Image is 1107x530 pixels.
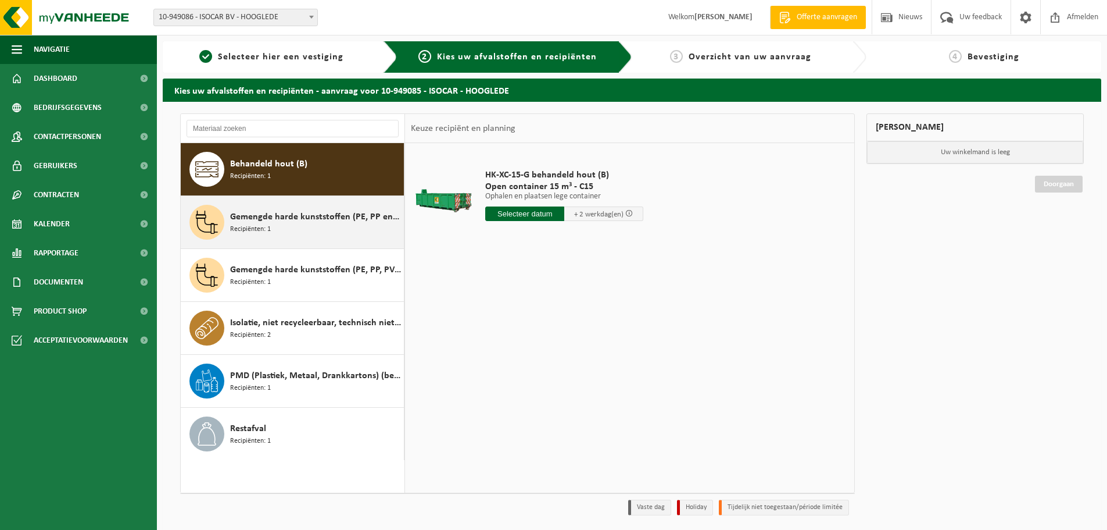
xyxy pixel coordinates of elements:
div: [PERSON_NAME] [866,113,1084,141]
span: Bedrijfsgegevens [34,93,102,122]
li: Holiday [677,500,713,515]
span: + 2 werkdag(en) [574,211,624,218]
span: Isolatie, niet recycleerbaar, technisch niet verbrandbaar (brandbaar) [230,316,401,330]
p: Ophalen en plaatsen lege container [485,193,643,201]
span: Behandeld hout (B) [230,157,307,171]
span: 10-949086 - ISOCAR BV - HOOGLEDE [154,9,317,26]
a: Doorgaan [1035,176,1083,193]
span: Contracten [34,180,79,209]
input: Selecteer datum [485,207,564,221]
span: 2 [418,50,431,63]
button: Gemengde harde kunststoffen (PE, PP en PVC), recycleerbaar (industrieel) Recipiënten: 1 [181,196,404,249]
span: Kies uw afvalstoffen en recipiënten [437,52,597,62]
span: Documenten [34,268,83,297]
span: 1 [199,50,212,63]
span: 10-949086 - ISOCAR BV - HOOGLEDE [153,9,318,26]
span: Offerte aanvragen [794,12,860,23]
span: Recipiënten: 1 [230,277,271,288]
span: Acceptatievoorwaarden [34,326,128,355]
span: Recipiënten: 1 [230,436,271,447]
span: Recipiënten: 1 [230,224,271,235]
li: Tijdelijk niet toegestaan/période limitée [719,500,849,515]
span: Dashboard [34,64,77,93]
button: Isolatie, niet recycleerbaar, technisch niet verbrandbaar (brandbaar) Recipiënten: 2 [181,302,404,355]
span: Overzicht van uw aanvraag [689,52,811,62]
button: Restafval Recipiënten: 1 [181,408,404,460]
span: Rapportage [34,239,78,268]
a: Offerte aanvragen [770,6,866,29]
span: Bevestiging [968,52,1019,62]
span: Gemengde harde kunststoffen (PE, PP, PVC, ABS, PC, PA, ...), recycleerbaar (industriel) [230,263,401,277]
span: Open container 15 m³ - C15 [485,181,643,193]
span: Recipiënten: 1 [230,171,271,182]
span: Navigatie [34,35,70,64]
span: Recipiënten: 2 [230,330,271,341]
div: Keuze recipiënt en planning [405,114,521,143]
strong: [PERSON_NAME] [694,13,753,22]
input: Materiaal zoeken [187,120,399,137]
span: Product Shop [34,297,87,326]
a: 1Selecteer hier een vestiging [169,50,374,64]
h2: Kies uw afvalstoffen en recipiënten - aanvraag voor 10-949085 - ISOCAR - HOOGLEDE [163,79,1101,101]
span: 4 [949,50,962,63]
span: Restafval [230,422,266,436]
p: Uw winkelmand is leeg [867,141,1083,163]
span: 3 [670,50,683,63]
span: Kalender [34,209,70,239]
button: PMD (Plastiek, Metaal, Drankkartons) (bedrijven) Recipiënten: 1 [181,355,404,408]
span: Recipiënten: 1 [230,383,271,394]
span: PMD (Plastiek, Metaal, Drankkartons) (bedrijven) [230,369,401,383]
span: Gebruikers [34,151,77,180]
span: Selecteer hier een vestiging [218,52,343,62]
li: Vaste dag [628,500,671,515]
span: Gemengde harde kunststoffen (PE, PP en PVC), recycleerbaar (industrieel) [230,210,401,224]
button: Gemengde harde kunststoffen (PE, PP, PVC, ABS, PC, PA, ...), recycleerbaar (industriel) Recipiënt... [181,249,404,302]
button: Behandeld hout (B) Recipiënten: 1 [181,143,404,196]
span: HK-XC-15-G behandeld hout (B) [485,169,643,181]
span: Contactpersonen [34,122,101,151]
